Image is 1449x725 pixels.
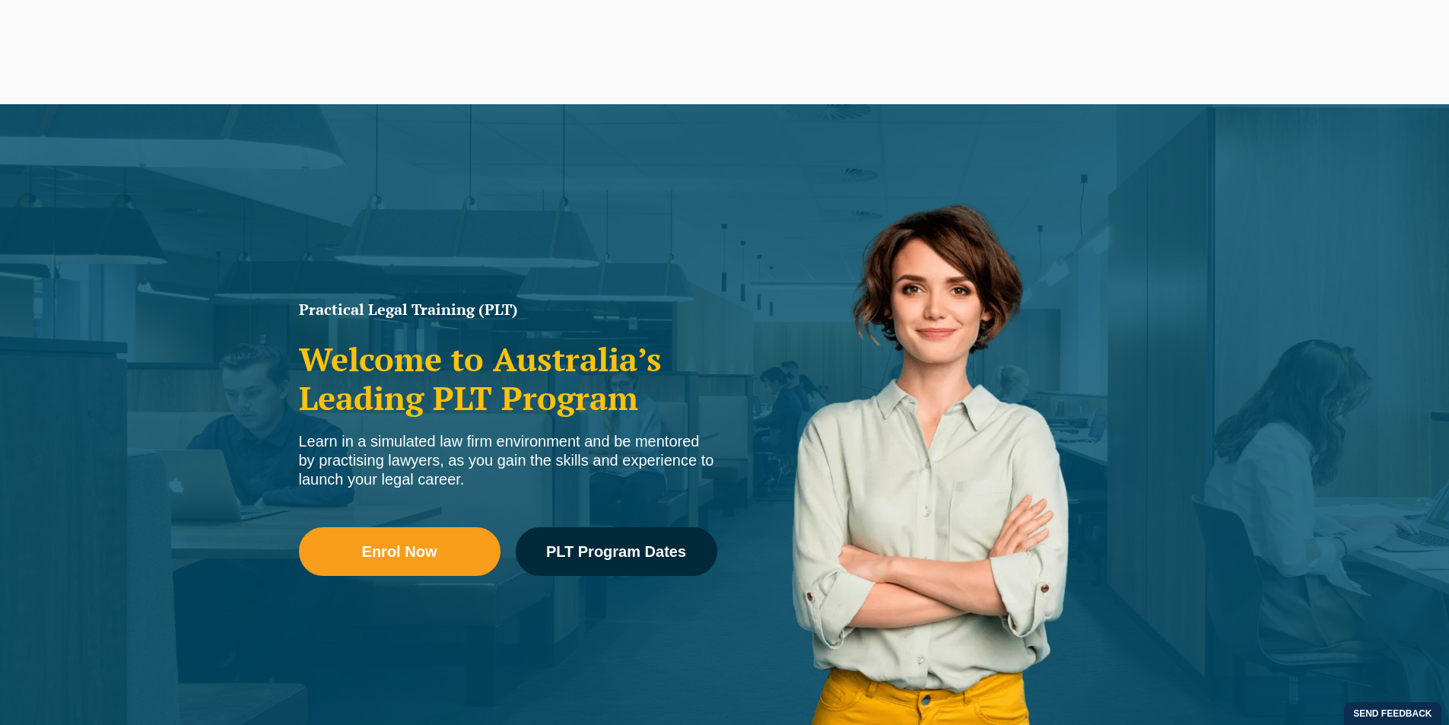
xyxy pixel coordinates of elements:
a: PLT Program Dates [516,527,717,576]
h1: Practical Legal Training (PLT) [299,302,717,317]
a: Enrol Now [299,527,500,576]
div: Learn in a simulated law firm environment and be mentored by practising lawyers, as you gain the ... [299,432,717,489]
span: Enrol Now [362,544,437,559]
span: PLT Program Dates [546,544,686,559]
h2: Welcome to Australia’s Leading PLT Program [299,340,717,417]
